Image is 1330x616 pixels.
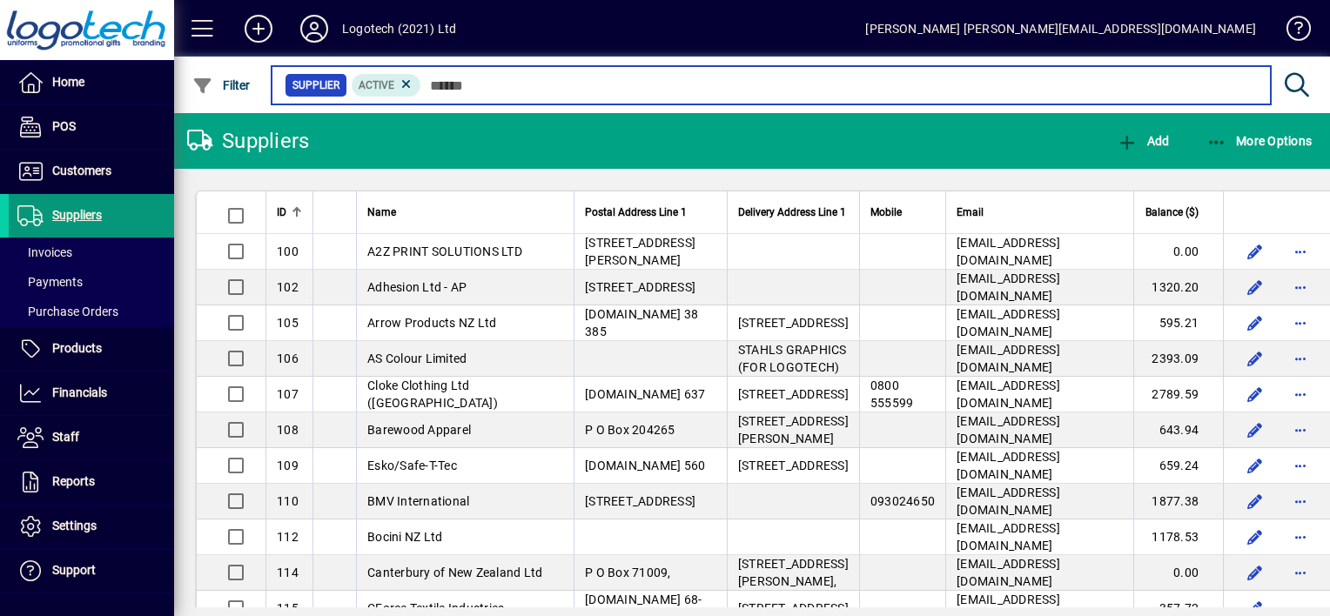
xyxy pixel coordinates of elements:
[277,566,299,579] span: 114
[585,423,675,437] span: P O Box 204265
[957,521,1060,552] span: [EMAIL_ADDRESS][DOMAIN_NAME]
[277,387,299,401] span: 107
[9,372,174,415] a: Financials
[957,485,1060,517] span: [EMAIL_ADDRESS][DOMAIN_NAME]
[1286,523,1314,551] button: More options
[9,267,174,297] a: Payments
[1133,484,1223,519] td: 1877.38
[359,79,394,91] span: Active
[367,203,396,222] span: Name
[9,416,174,459] a: Staff
[9,327,174,371] a: Products
[865,15,1256,43] div: [PERSON_NAME] [PERSON_NAME][EMAIL_ADDRESS][DOMAIN_NAME]
[367,203,563,222] div: Name
[1133,341,1223,377] td: 2393.09
[367,280,467,294] span: Adhesion Ltd - AP
[367,601,504,615] span: CForce Textile Industries
[9,460,174,504] a: Reports
[738,557,849,588] span: [STREET_ADDRESS][PERSON_NAME],
[52,474,95,488] span: Reports
[870,378,914,410] span: 0800 555599
[1241,380,1269,408] button: Edit
[585,236,695,267] span: [STREET_ADDRESS][PERSON_NAME]
[277,601,299,615] span: 115
[277,203,302,222] div: ID
[1241,273,1269,301] button: Edit
[367,244,522,258] span: A2Z PRINT SOLUTIONS LTD
[957,203,984,222] span: Email
[188,70,255,101] button: Filter
[1133,234,1223,270] td: 0.00
[957,343,1060,374] span: [EMAIL_ADDRESS][DOMAIN_NAME]
[367,459,457,472] span: Esko/Safe-T-Tec
[1112,125,1173,157] button: Add
[52,430,79,444] span: Staff
[352,74,421,97] mat-chip: Activation Status: Active
[52,119,76,133] span: POS
[585,494,695,508] span: [STREET_ADDRESS]
[1241,452,1269,479] button: Edit
[277,494,299,508] span: 110
[1286,345,1314,372] button: More options
[277,352,299,365] span: 106
[957,236,1060,267] span: [EMAIL_ADDRESS][DOMAIN_NAME]
[1117,134,1169,148] span: Add
[1286,309,1314,337] button: More options
[738,343,847,374] span: STAHLS GRAPHICS (FOR LOGOTECH)
[585,280,695,294] span: [STREET_ADDRESS]
[1241,238,1269,265] button: Edit
[957,378,1060,410] span: [EMAIL_ADDRESS][DOMAIN_NAME]
[1133,555,1223,591] td: 0.00
[957,307,1060,338] span: [EMAIL_ADDRESS][DOMAIN_NAME]
[1241,309,1269,337] button: Edit
[1133,448,1223,484] td: 659.24
[1286,452,1314,479] button: More options
[277,280,299,294] span: 102
[367,378,498,410] span: Cloke Clothing Ltd ([GEOGRAPHIC_DATA])
[957,557,1060,588] span: [EMAIL_ADDRESS][DOMAIN_NAME]
[9,150,174,193] a: Customers
[1241,345,1269,372] button: Edit
[738,203,846,222] span: Delivery Address Line 1
[957,203,1123,222] div: Email
[870,203,902,222] span: Mobile
[342,15,456,43] div: Logotech (2021) Ltd
[1286,559,1314,586] button: More options
[367,494,469,508] span: BMV International
[367,530,442,544] span: Bocini NZ Ltd
[231,13,286,44] button: Add
[585,307,698,338] span: [DOMAIN_NAME] 38 385
[52,341,102,355] span: Products
[738,387,849,401] span: [STREET_ADDRESS]
[192,78,251,92] span: Filter
[585,459,705,472] span: [DOMAIN_NAME] 560
[1145,203,1199,222] span: Balance ($)
[52,164,111,177] span: Customers
[957,271,1060,303] span: [EMAIL_ADDRESS][DOMAIN_NAME]
[957,450,1060,481] span: [EMAIL_ADDRESS][DOMAIN_NAME]
[277,244,299,258] span: 100
[286,13,342,44] button: Profile
[17,245,72,259] span: Invoices
[52,385,107,399] span: Financials
[1241,559,1269,586] button: Edit
[738,316,849,330] span: [STREET_ADDRESS]
[870,494,935,508] span: 093024650
[585,387,705,401] span: [DOMAIN_NAME] 637
[1133,377,1223,412] td: 2789.59
[9,297,174,326] a: Purchase Orders
[367,423,471,437] span: Barewood Apparel
[52,75,84,89] span: Home
[277,459,299,472] span: 109
[1286,487,1314,515] button: More options
[957,414,1060,445] span: [EMAIL_ADDRESS][DOMAIN_NAME]
[277,530,299,544] span: 112
[292,77,339,94] span: Supplier
[585,566,671,579] span: P O Box 71009,
[9,505,174,548] a: Settings
[9,61,174,104] a: Home
[52,563,96,577] span: Support
[1241,416,1269,444] button: Edit
[9,105,174,149] a: POS
[1133,519,1223,555] td: 1178.53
